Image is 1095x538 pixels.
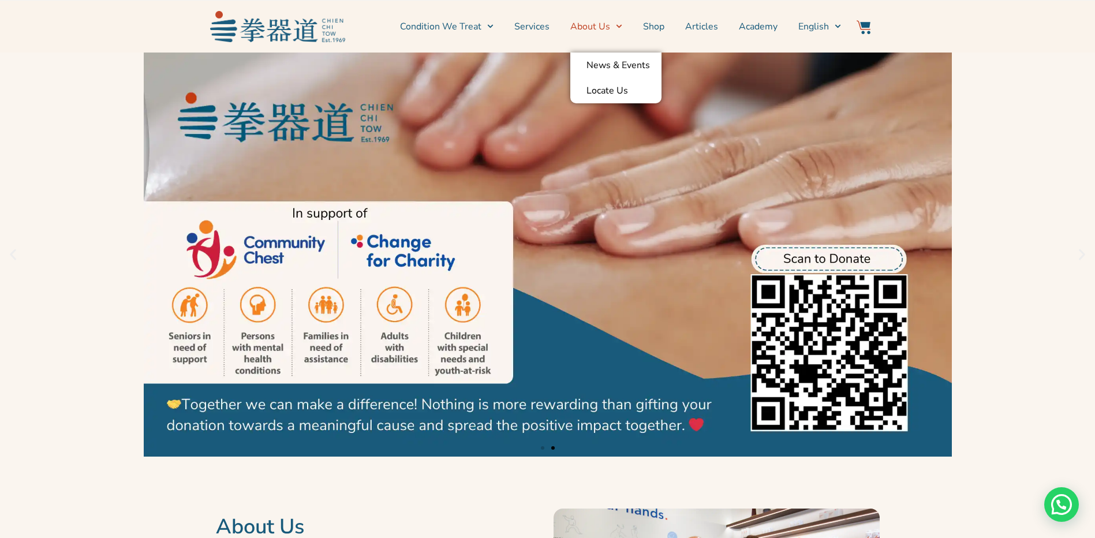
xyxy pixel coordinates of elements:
[6,248,20,262] div: Previous slide
[570,12,622,41] a: About Us
[798,20,829,33] span: English
[1075,248,1089,262] div: Next slide
[857,20,870,34] img: Website Icon-03
[739,12,778,41] a: Academy
[351,12,842,41] nav: Menu
[685,12,718,41] a: Articles
[400,12,494,41] a: Condition We Treat
[551,446,555,450] span: Go to slide 2
[570,78,662,103] a: Locate Us
[570,53,662,78] a: News & Events
[514,12,550,41] a: Services
[570,53,662,103] ul: About Us
[541,446,544,450] span: Go to slide 1
[798,12,841,41] a: English
[643,12,664,41] a: Shop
